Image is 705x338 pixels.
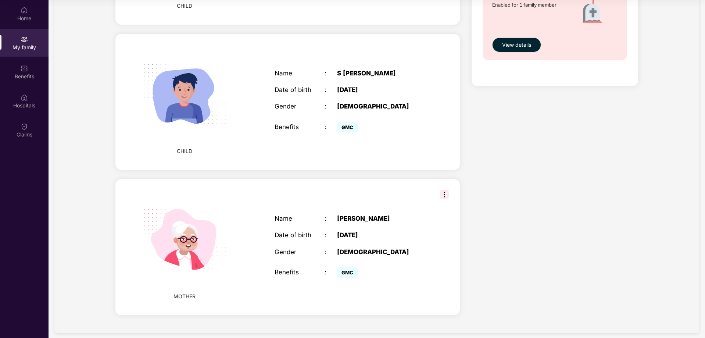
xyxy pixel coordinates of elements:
[492,1,566,8] span: Enabled for 1 family member
[337,70,425,77] div: S [PERSON_NAME]
[325,86,337,93] div: :
[337,248,425,256] div: [DEMOGRAPHIC_DATA]
[337,103,425,110] div: [DEMOGRAPHIC_DATA]
[275,231,325,239] div: Date of birth
[492,38,541,52] button: View details
[275,248,325,256] div: Gender
[275,86,325,93] div: Date of birth
[325,268,337,276] div: :
[21,7,28,14] img: svg+xml;base64,PHN2ZyBpZD0iSG9tZSIgeG1sbnM9Imh0dHA6Ly93d3cudzMub3JnLzIwMDAvc3ZnIiB3aWR0aD0iMjAiIG...
[325,248,337,256] div: :
[440,190,449,199] img: svg+xml;base64,PHN2ZyB3aWR0aD0iMzIiIGhlaWdodD0iMzIiIHZpZXdCb3g9IjAgMCAzMiAzMiIgZmlsbD0ibm9uZSIgeG...
[502,41,531,49] span: View details
[325,231,337,239] div: :
[337,86,425,93] div: [DATE]
[275,123,325,131] div: Benefits
[337,267,358,278] span: GMC
[21,123,28,130] img: svg+xml;base64,PHN2ZyBpZD0iQ2xhaW0iIHhtbG5zPSJodHRwOi8vd3d3LnczLm9yZy8yMDAwL3N2ZyIgd2lkdGg9IjIwIi...
[173,292,196,300] span: MOTHER
[21,94,28,101] img: svg+xml;base64,PHN2ZyBpZD0iSG9zcGl0YWxzIiB4bWxucz0iaHR0cDovL3d3dy53My5vcmcvMjAwMC9zdmciIHdpZHRoPS...
[21,65,28,72] img: svg+xml;base64,PHN2ZyBpZD0iQmVuZWZpdHMiIHhtbG5zPSJodHRwOi8vd3d3LnczLm9yZy8yMDAwL3N2ZyIgd2lkdGg9Ij...
[325,70,337,77] div: :
[132,186,237,292] img: svg+xml;base64,PHN2ZyB4bWxucz0iaHR0cDovL3d3dy53My5vcmcvMjAwMC9zdmciIHdpZHRoPSIyMjQiIGhlaWdodD0iMT...
[132,41,237,147] img: svg+xml;base64,PHN2ZyB4bWxucz0iaHR0cDovL3d3dy53My5vcmcvMjAwMC9zdmciIHdpZHRoPSIyMjQiIGhlaWdodD0iMT...
[325,215,337,222] div: :
[275,70,325,77] div: Name
[177,147,192,155] span: CHILD
[337,231,425,239] div: [DATE]
[275,103,325,110] div: Gender
[325,103,337,110] div: :
[337,215,425,222] div: [PERSON_NAME]
[21,36,28,43] img: svg+xml;base64,PHN2ZyB3aWR0aD0iMjAiIGhlaWdodD0iMjAiIHZpZXdCb3g9IjAgMCAyMCAyMCIgZmlsbD0ibm9uZSIgeG...
[275,215,325,222] div: Name
[177,2,192,10] span: CHILD
[325,123,337,131] div: :
[275,268,325,276] div: Benefits
[337,122,358,132] span: GMC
